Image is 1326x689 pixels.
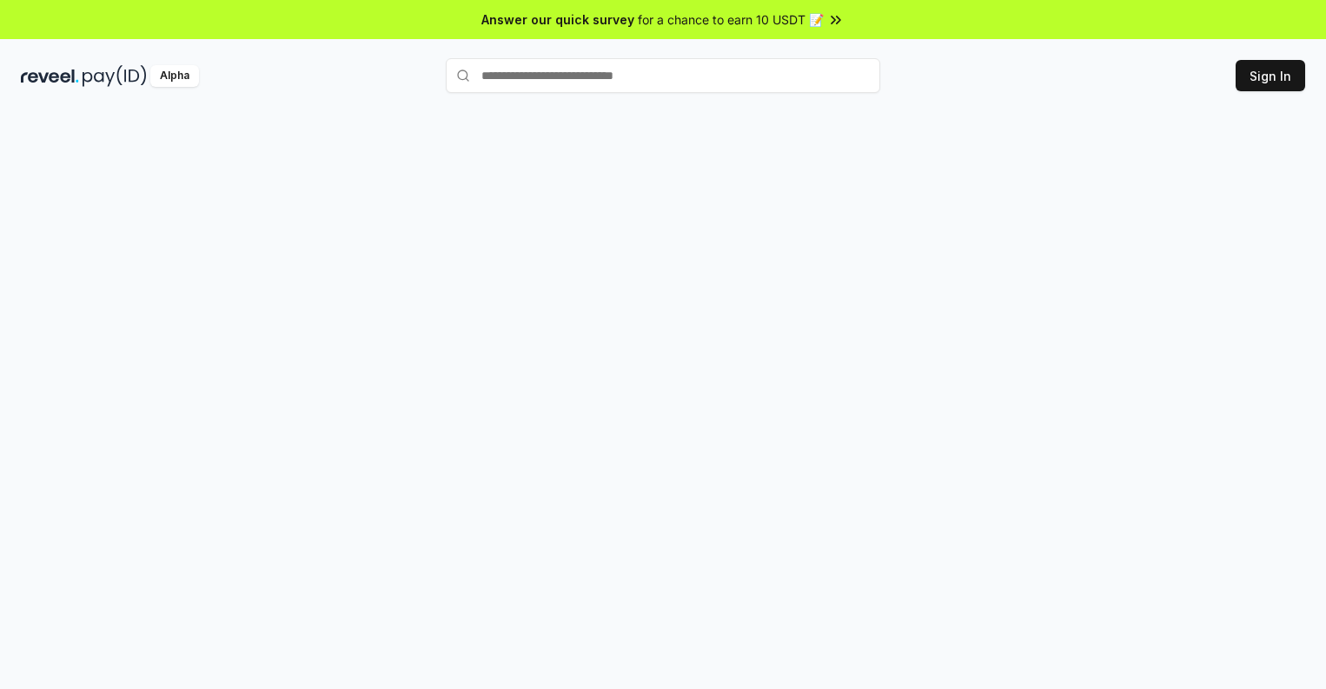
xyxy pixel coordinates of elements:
[481,10,634,29] span: Answer our quick survey
[21,65,79,87] img: reveel_dark
[150,65,199,87] div: Alpha
[83,65,147,87] img: pay_id
[638,10,824,29] span: for a chance to earn 10 USDT 📝
[1236,60,1305,91] button: Sign In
